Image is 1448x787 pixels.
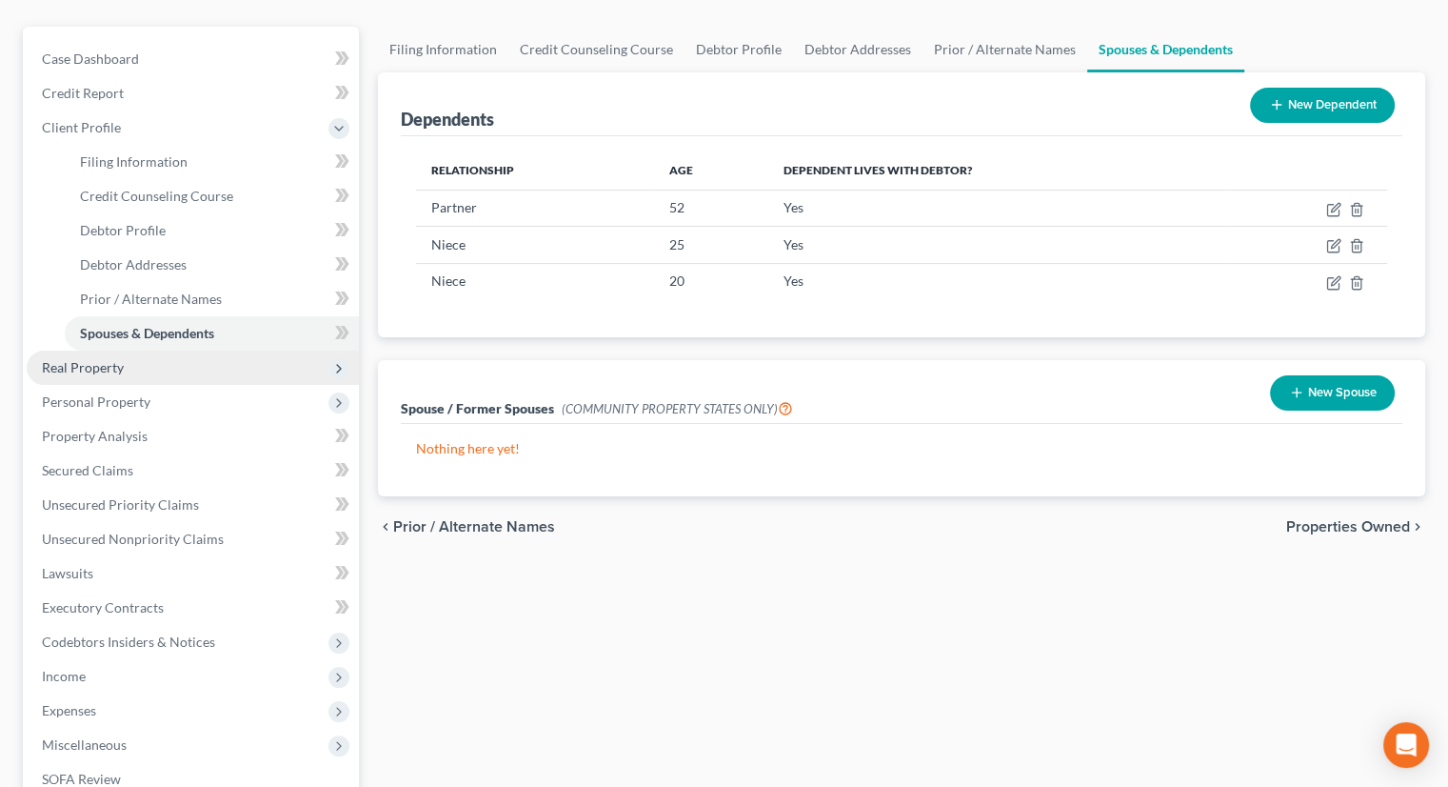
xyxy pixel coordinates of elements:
[65,213,359,248] a: Debtor Profile
[654,227,768,263] td: 25
[27,522,359,556] a: Unsecured Nonpriority Claims
[65,145,359,179] a: Filing Information
[42,359,124,375] span: Real Property
[42,428,148,444] span: Property Analysis
[1410,519,1425,535] i: chevron_right
[27,454,359,488] a: Secured Claims
[416,190,654,226] td: Partner
[401,400,554,416] span: Spouse / Former Spouses
[80,222,166,238] span: Debtor Profile
[1286,519,1425,535] button: Properties Owned chevron_right
[1383,722,1429,768] div: Open Intercom Messenger
[768,190,1228,226] td: Yes
[42,565,93,581] span: Lawsuits
[42,599,164,615] span: Executory Contracts
[654,151,768,190] th: Age
[80,291,222,307] span: Prior / Alternate Names
[1087,27,1244,72] a: Spouses & Dependents
[27,556,359,591] a: Lawsuits
[42,85,124,101] span: Credit Report
[27,591,359,625] a: Executory Contracts
[42,531,224,547] span: Unsecured Nonpriority Claims
[42,668,86,684] span: Income
[42,737,127,753] span: Miscellaneous
[562,401,793,416] span: (COMMUNITY PROPERTY STATES ONLY)
[768,151,1228,190] th: Dependent lives with debtor?
[80,188,233,204] span: Credit Counseling Course
[416,439,1387,458] p: Nothing here yet!
[393,519,555,535] span: Prior / Alternate Names
[27,76,359,111] a: Credit Report
[378,27,508,72] a: Filing Information
[42,462,133,478] span: Secured Claims
[42,50,139,67] span: Case Dashboard
[65,316,359,351] a: Spouses & Dependents
[378,519,555,535] button: chevron_left Prior / Alternate Names
[1250,88,1395,123] button: New Dependent
[80,153,188,170] span: Filing Information
[1286,519,1410,535] span: Properties Owned
[654,190,768,226] td: 52
[65,282,359,316] a: Prior / Alternate Names
[42,634,215,650] span: Codebtors Insiders & Notices
[378,519,393,535] i: chevron_left
[654,263,768,299] td: 20
[80,256,187,272] span: Debtor Addresses
[401,108,494,131] div: Dependents
[793,27,922,72] a: Debtor Addresses
[27,419,359,454] a: Property Analysis
[1270,375,1395,411] button: New Spouse
[768,263,1228,299] td: Yes
[65,248,359,282] a: Debtor Addresses
[27,42,359,76] a: Case Dashboard
[80,325,214,341] span: Spouses & Dependents
[42,119,121,135] span: Client Profile
[416,263,654,299] td: Niece
[416,227,654,263] td: Niece
[42,393,150,410] span: Personal Property
[684,27,793,72] a: Debtor Profile
[508,27,684,72] a: Credit Counseling Course
[42,771,121,787] span: SOFA Review
[416,151,654,190] th: Relationship
[65,179,359,213] a: Credit Counseling Course
[768,227,1228,263] td: Yes
[27,488,359,522] a: Unsecured Priority Claims
[922,27,1087,72] a: Prior / Alternate Names
[42,702,96,718] span: Expenses
[42,496,199,513] span: Unsecured Priority Claims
